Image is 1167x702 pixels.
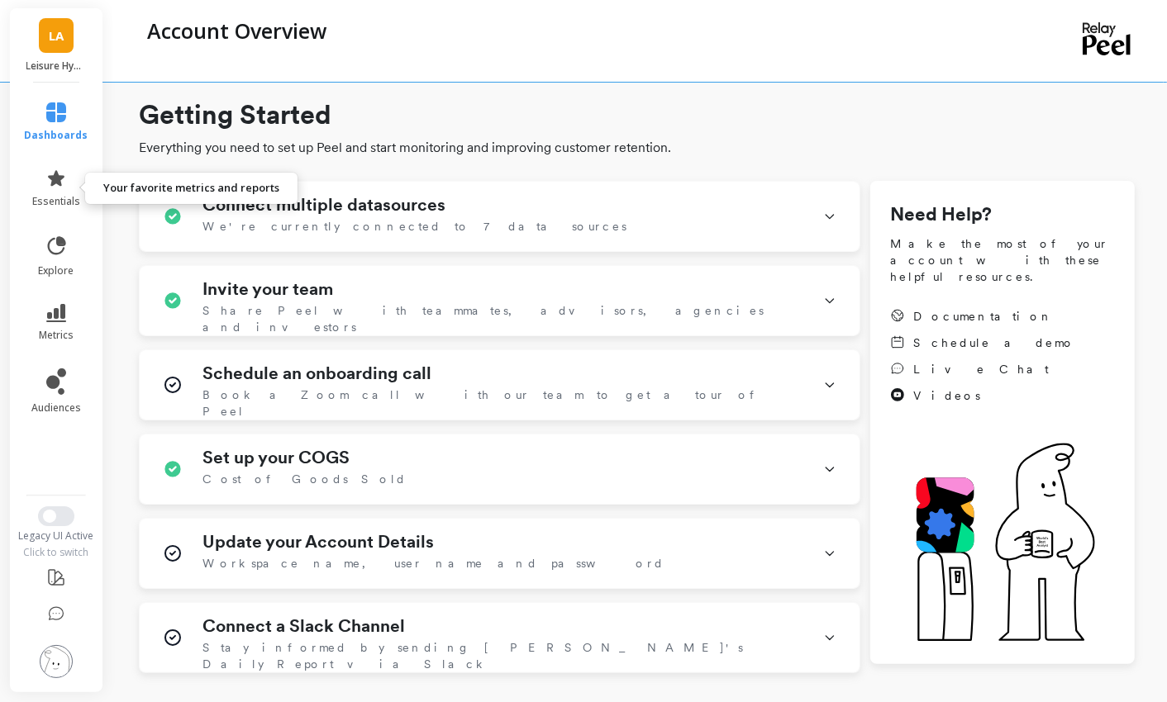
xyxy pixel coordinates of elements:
[202,218,626,235] span: We're currently connected to 7 data sources
[139,138,1135,158] span: Everything you need to set up Peel and start monitoring and improving customer retention.
[8,529,105,543] div: Legacy UI Active
[25,129,88,142] span: dashboards
[202,195,445,215] h1: Connect multiple datasources
[202,532,434,552] h1: Update your Account Details
[913,334,1075,351] span: Schedule a demo
[202,279,333,299] h1: Invite your team
[8,546,105,559] div: Click to switch
[890,201,1115,229] h1: Need Help?
[49,26,64,45] span: LA
[202,471,407,487] span: Cost of Goods Sold
[890,334,1075,351] a: Schedule a demo
[202,448,350,467] h1: Set up your COGS
[39,264,74,277] span: explore
[913,387,980,404] span: Videos
[38,506,74,526] button: Switch to New UI
[39,329,74,342] span: metrics
[890,387,1075,404] a: Videos
[202,616,405,636] h1: Connect a Slack Channel
[26,59,87,73] p: Leisure Hydration - Amazon
[32,195,80,208] span: essentials
[890,235,1115,285] span: Make the most of your account with these helpful resources.
[202,302,803,335] span: Share Peel with teammates, advisors, agencies and investors
[913,308,1054,325] span: Documentation
[202,639,803,672] span: Stay informed by sending [PERSON_NAME]'s Daily Report via Slack
[202,387,803,420] span: Book a Zoom call with our team to get a tour of Peel
[40,645,73,678] img: profile picture
[913,361,1049,377] span: Live Chat
[147,17,326,45] p: Account Overview
[202,363,431,383] h1: Schedule an onboarding call
[139,95,1135,135] h1: Getting Started
[202,555,664,572] span: Workspace name, user name and password
[890,308,1075,325] a: Documentation
[31,401,81,415] span: audiences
